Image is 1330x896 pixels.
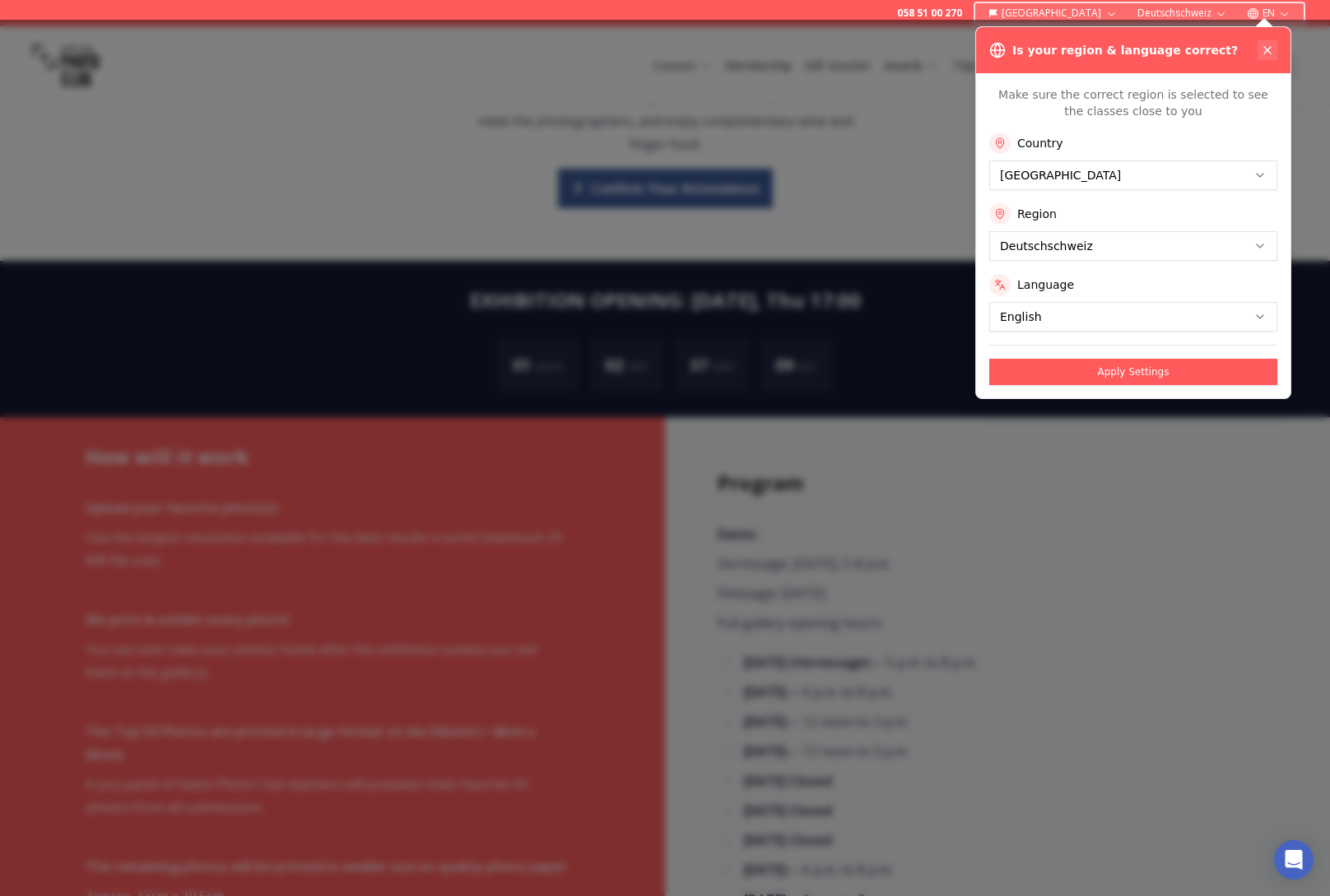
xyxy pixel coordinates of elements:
[1017,276,1074,293] label: Language
[1131,3,1234,23] button: Deutschschweiz
[1017,135,1063,151] label: Country
[1017,206,1057,222] label: Region
[897,7,962,20] a: 058 51 00 270
[989,86,1277,119] p: Make sure the correct region is selected to see the classes close to you
[1240,3,1297,23] button: EN
[982,3,1124,23] button: [GEOGRAPHIC_DATA]
[989,359,1277,385] button: Apply Settings
[1012,42,1238,58] h3: Is your region & language correct?
[1274,840,1314,880] div: Open Intercom Messenger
